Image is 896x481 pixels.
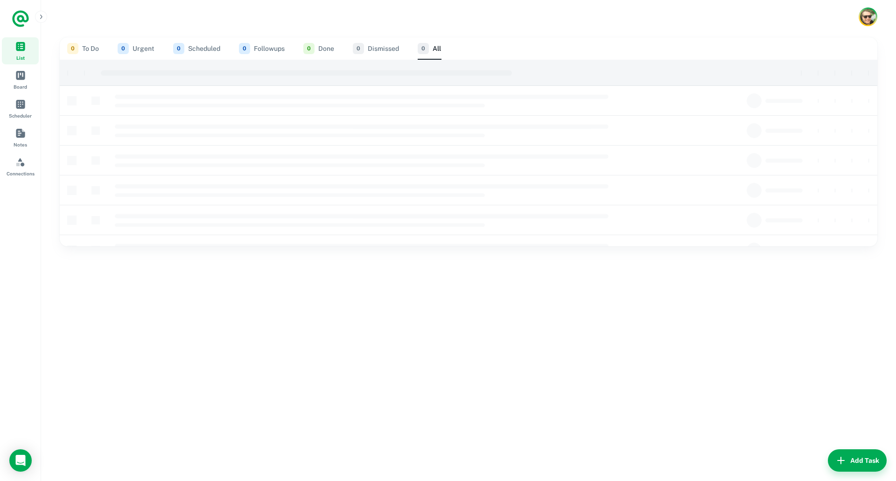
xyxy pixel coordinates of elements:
button: Account button [859,7,877,26]
span: 0 [418,43,429,54]
span: 0 [303,43,315,54]
span: List [16,54,25,62]
a: Connections [2,153,39,180]
span: 0 [173,43,184,54]
button: Urgent [118,37,154,60]
button: Add Task [828,449,887,472]
button: Scheduled [173,37,220,60]
a: Scheduler [2,95,39,122]
a: Board [2,66,39,93]
span: Notes [14,141,27,148]
button: Dismissed [353,37,399,60]
button: Followups [239,37,285,60]
button: Done [303,37,334,60]
div: Load Chat [9,449,32,472]
span: 0 [353,43,364,54]
span: 0 [239,43,250,54]
span: Connections [7,170,35,177]
span: Scheduler [9,112,32,119]
button: To Do [67,37,99,60]
span: 0 [118,43,129,54]
span: 0 [67,43,78,54]
img: Karl Chaffey [860,9,876,25]
span: Board [14,83,27,91]
button: All [418,37,441,60]
a: List [2,37,39,64]
a: Logo [11,9,30,28]
a: Notes [2,124,39,151]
